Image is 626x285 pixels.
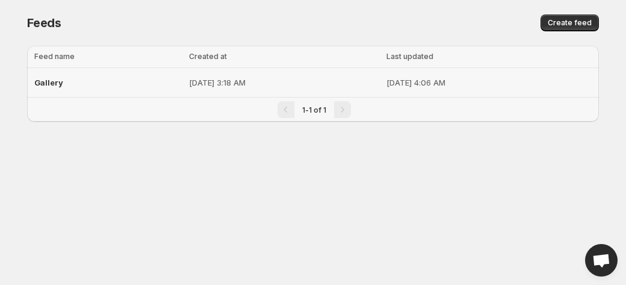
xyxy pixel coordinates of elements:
p: [DATE] 3:18 AM [189,77,379,89]
a: Open chat [585,244,618,277]
span: Last updated [386,52,433,61]
nav: Pagination [27,97,599,122]
span: Feed name [34,52,75,61]
span: 1-1 of 1 [302,105,326,114]
span: Gallery [34,78,63,87]
span: Feeds [27,16,61,30]
p: [DATE] 4:06 AM [386,77,592,89]
span: Created at [189,52,227,61]
span: Create feed [548,18,592,28]
button: Create feed [541,14,599,31]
